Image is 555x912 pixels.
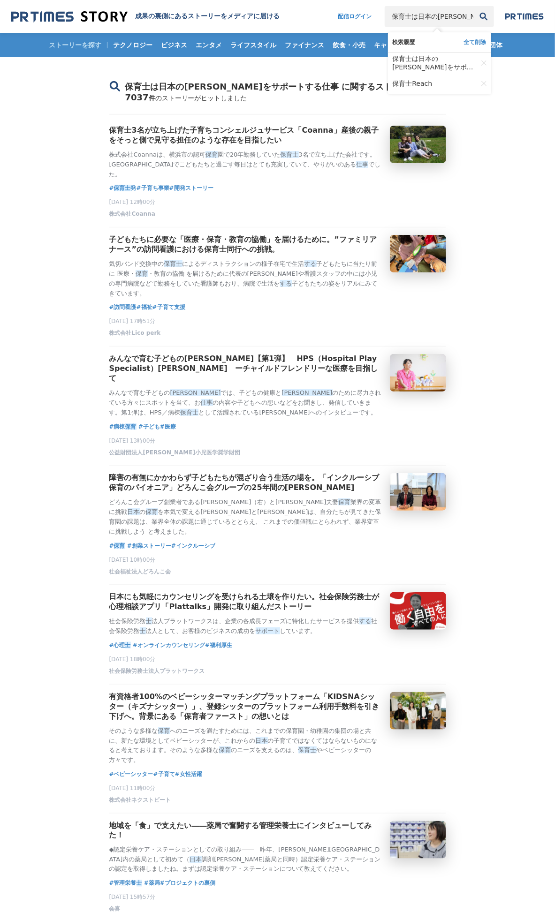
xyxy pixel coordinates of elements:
[125,82,418,91] span: 保育士は日本の[PERSON_NAME]をサポートする仕事 に関するストーリー
[109,235,382,255] h3: 子どもたちに必要な「医療・保育・教育の協働」を届けるために。”ファミリアナース”の訪問看護における保育士同行への挑戦。
[370,41,424,49] span: キャリア・教育
[109,821,382,841] h3: 地域を「食」で支えたい――薬局で奮闘する管理栄養士にインタビューしてみた！
[109,570,171,577] a: 社会福祉法人どろんこ会
[137,880,142,887] em: 士
[158,727,170,734] em: 保育
[157,33,191,57] a: ビジネス
[109,726,382,765] p: そのような多様な へのニーズを満たすためには、これまでの保育園・幼稚園の集団の場と共に、新たな環境としてベビーシッターが、これからの の子育てではなくてはならないものになると考えております。その...
[175,769,202,779] span: #女性活躍
[146,618,152,625] em: 士
[109,796,171,804] span: 株式会社ネクストビート
[109,692,446,765] a: 有資格者100%のベビーシッターマッチングプラットフォーム「KIDSNAシッター（キズナシッター）」、登録シッターのプラットフォーム利用手数料を引き下げへ。背景にある「保育者ファースト」の想いと...
[505,13,544,20] img: prtimes
[464,38,487,46] button: 全て削除
[109,317,446,325] p: [DATE] 17時51分
[393,38,415,46] span: 検索履歴
[109,894,446,902] p: [DATE] 15時57分
[153,769,175,779] a: #子育て
[473,6,494,27] button: 検索
[329,41,369,49] span: 飲食・小売
[114,543,125,549] em: 保育
[109,799,171,806] a: 株式会社ネクストビート
[109,354,446,417] a: みんなで育む子どもの[PERSON_NAME]【第1弾】 HPS（Hospital Play Specialist）[PERSON_NAME] ーチャイルドフレンドリーな医療を目指してみんなで育...
[385,6,473,27] input: キーワードで検索
[109,210,155,218] span: 株式会社Coanna
[393,55,478,72] span: 保育士は日本の[PERSON_NAME]をサポートする仕事
[146,508,158,515] em: 保育
[219,746,231,754] em: 保育
[281,151,293,158] em: 保育
[109,568,171,576] span: 社会福祉法人どろんこ会
[109,692,382,722] h3: 有資格者100%のベビーシッターマッチングプラットフォーム「KIDSNAシッター（キズナシッター）」、登録シッターのプラットフォーム利用手数料を引き下げへ。背景にある「保育者ファースト」の想いとは
[137,302,152,312] a: #福祉
[109,473,446,536] a: 障害の有無にかかわらず子どもたちが混ざり合う生活の場を。「インクルーシブ保育のパイオニア」どろんこ会グループの25年間の[PERSON_NAME]どろんこ会グループ創業者である[PERSON_N...
[164,260,176,267] em: 保育
[205,641,232,650] a: #福利厚生
[109,497,382,536] p: どろんこ会グループ創業者である[PERSON_NAME]（右）と[PERSON_NAME]夫妻 業界の変革に挑戦 の を本気で変える[PERSON_NAME]と[PERSON_NAME]は、自分...
[205,151,218,158] em: 保育
[109,473,382,493] h3: 障害の有無にかかわらず子どもたちが混ざり合う生活の場を。「インクルーシブ保育のパイオニア」どろんこ会グループの25年間の[PERSON_NAME]
[256,627,280,634] em: サポート
[192,41,226,49] span: エンタメ
[393,53,478,74] a: 保育士は日本の[PERSON_NAME]をサポートする仕事
[169,183,213,193] a: #開発ストーリー
[304,260,317,267] em: する
[11,10,128,23] img: 成果の裏側にあるストーリーをメディアに届ける
[160,422,176,431] a: #医療
[109,388,382,417] p: みんなで育む子どもの では、子どもの健康と のために尽力されている方々にスポットを当て、お の内容や子どもへの想いなどをお聞きし、発信していきます。第1弾は、HPS／病棟 として活躍されている[...
[109,422,138,431] span: #病棟
[393,74,478,94] a: 保育士Reach
[109,592,382,612] h3: 日本にも気軽にカウンセリングを受けられる土壌を作りたい。社会保険労務士が心理相談アプリ「Plattalks」開発に取り組んだストーリー
[140,627,146,634] em: 士
[328,6,381,27] a: 配信ログイン
[109,541,127,550] a: #保育
[171,541,215,550] a: #インクルーシブ
[114,185,125,191] em: 保育
[176,260,182,267] em: 士
[201,399,213,406] em: 仕事
[359,618,372,625] em: する
[136,270,148,277] em: 保育
[109,845,382,874] p: ◆認定栄養ケア・ステーションとしての取り組み―― 昨年、[PERSON_NAME][GEOGRAPHIC_DATA]内の薬局として初めて（ 調剤[PERSON_NAME]薬局と同時）認定栄養ケア...
[133,641,205,650] a: #オンラインカウンセリング
[109,592,446,636] a: 日本にも気軽にカウンセリングを受けられる土壌を作りたい。社会保険労務士が心理相談アプリ「Plattalks」開発に取り組んだストーリー社会保険労務士法人プラットワークスは、企業の各成長フェーズに...
[393,80,433,88] span: 保育士Reach
[138,422,160,431] span: #子ども
[109,769,153,779] a: #ベビーシッター
[256,737,268,744] em: 日本
[144,879,160,888] a: #薬局
[109,235,446,298] a: 子どもたちに必要な「医療・保育・教育の協働」を届けるために。”ファミリアナース”の訪問看護における保育士同行への挑戦。気切バンド交換中の保育士によるディストラクションの様子在宅で生活する子どもた...
[149,94,155,102] span: 件
[109,329,161,337] span: 株式会社Lico perk
[227,41,280,49] span: ライフスタイル
[109,879,144,888] a: #管理栄養士
[109,302,137,312] span: #訪問看護
[109,92,446,114] div: 7037
[127,541,171,550] a: #創業ストーリー
[109,667,205,675] span: 社会保険労務士法人プラットワークス
[109,126,446,179] a: 保育士3名が立ち上げた子育ちコンシェルジュサービス「Coanna」産後の親子をそっと側で見守る担任のような存在を目指したい株式会社Coannaは、横浜市の認可保育園で20年勤務していた保育士3名...
[170,389,221,396] em: [PERSON_NAME]
[109,259,382,298] p: 気切バンド交換中の によるディストラクションの様子在宅で生活 子どもたちに当たり前に 医療・ ・教育の協働 を届けるために代表の[PERSON_NAME]や看護スタッフの中には小児の専門病院など...
[109,556,446,564] p: [DATE] 10時00分
[282,389,333,396] em: [PERSON_NAME]
[109,198,446,206] p: [DATE] 12時00分
[311,746,317,754] em: 士
[109,821,446,874] a: 地域を「食」で支えたい――薬局で奮闘する管理栄養士にインタビューしてみた！◆認定栄養ケア・ステーションとしての取り組み―― 昨年、[PERSON_NAME][GEOGRAPHIC_DATA]内の...
[160,879,215,888] a: #プロジェクトの裏側
[180,409,192,416] em: 保育
[109,354,382,384] h3: みんなで育む子どもの[PERSON_NAME]【第1弾】 HPS（Hospital Play Specialist）[PERSON_NAME] ーチャイルドフレンドリーな医療を目指して
[109,670,205,677] a: 社会保険労務士法人プラットワークス
[125,642,131,648] em: 士
[329,33,369,57] a: 飲食・小売
[137,183,169,193] a: #子育ち事業
[338,498,350,505] em: 保育
[109,656,446,663] p: [DATE] 18時00分
[370,33,424,57] a: キャリア・教育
